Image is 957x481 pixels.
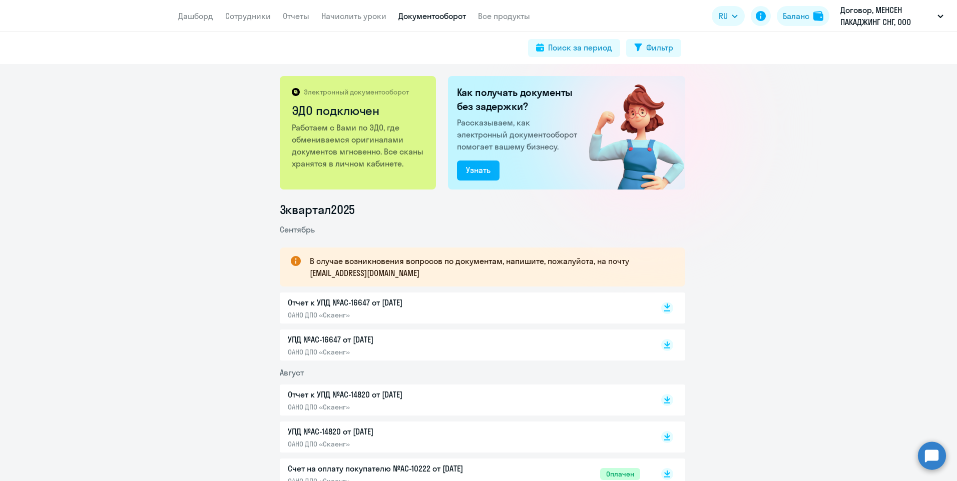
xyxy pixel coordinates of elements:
p: ОАНО ДПО «Скаенг» [288,439,498,448]
img: connected [573,76,685,189]
button: Фильтр [626,39,681,57]
a: Начислить уроки [321,11,386,21]
a: Отчеты [283,11,309,21]
a: Документооборот [398,11,466,21]
img: balance [813,11,823,21]
p: УПД №AC-16647 от [DATE] [288,333,498,345]
p: ОАНО ДПО «Скаенг» [288,347,498,356]
button: RU [712,6,745,26]
a: Сотрудники [225,11,271,21]
button: Поиск за период [528,39,620,57]
a: Отчет к УПД №AC-16647 от [DATE]ОАНО ДПО «Скаенг» [288,296,640,319]
p: УПД №AC-14820 от [DATE] [288,425,498,437]
h2: ЭДО подключен [292,102,425,118]
p: Отчет к УПД №AC-16647 от [DATE] [288,296,498,308]
a: Дашборд [178,11,213,21]
a: Отчет к УПД №AC-14820 от [DATE]ОАНО ДПО «Скаенг» [288,388,640,411]
p: Счет на оплату покупателю №AC-10222 от [DATE] [288,462,498,474]
button: Договор, МЕНСЕН ПАКАДЖИНГ СНГ, ООО [835,4,948,28]
span: RU [719,10,728,22]
span: Сентябрь [280,224,315,234]
p: Работаем с Вами по ЭДО, где обмениваемся оригиналами документов мгновенно. Все сканы хранятся в л... [292,121,425,169]
p: Договор, МЕНСЕН ПАКАДЖИНГ СНГ, ООО [840,4,933,28]
p: Электронный документооборот [304,87,409,96]
li: 3 квартал 2025 [280,201,685,217]
button: Узнать [457,160,500,180]
button: Балансbalance [777,6,829,26]
span: Август [280,367,304,377]
div: Баланс [783,10,809,22]
div: Фильтр [646,41,673,53]
span: Оплачен [600,468,640,480]
a: УПД №AC-14820 от [DATE]ОАНО ДПО «Скаенг» [288,425,640,448]
div: Поиск за период [548,41,612,53]
p: Рассказываем, как электронный документооборот помогает вашему бизнесу. [457,116,581,152]
div: Узнать [466,164,491,176]
a: Все продукты [478,11,530,21]
p: ОАНО ДПО «Скаенг» [288,402,498,411]
p: Отчет к УПД №AC-14820 от [DATE] [288,388,498,400]
h2: Как получать документы без задержки? [457,85,581,113]
a: УПД №AC-16647 от [DATE]ОАНО ДПО «Скаенг» [288,333,640,356]
p: ОАНО ДПО «Скаенг» [288,310,498,319]
p: В случае возникновения вопросов по документам, напишите, пожалуйста, на почту [EMAIL_ADDRESS][DOM... [310,255,667,279]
